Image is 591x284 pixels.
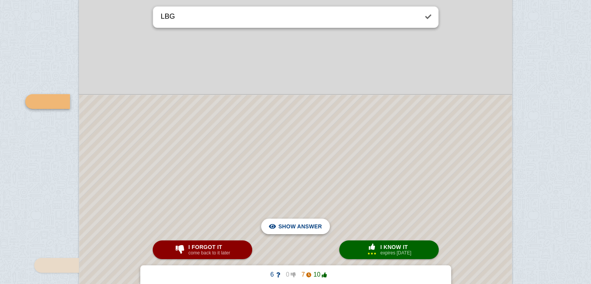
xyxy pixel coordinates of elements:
[159,7,418,28] textarea: LBG
[188,244,230,250] span: I forgot it
[153,240,252,259] button: I forgot itcome back to it later
[188,250,230,256] small: come back to it later
[380,250,411,256] small: expires [DATE]
[265,271,280,278] span: 6
[339,240,439,259] button: I know itexpires [DATE]
[278,218,322,235] span: Show answer
[311,271,327,278] span: 10
[261,219,329,234] button: Show answer
[296,271,311,278] span: 7
[380,244,411,250] span: I know it
[258,268,333,281] button: 60710
[280,271,296,278] span: 0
